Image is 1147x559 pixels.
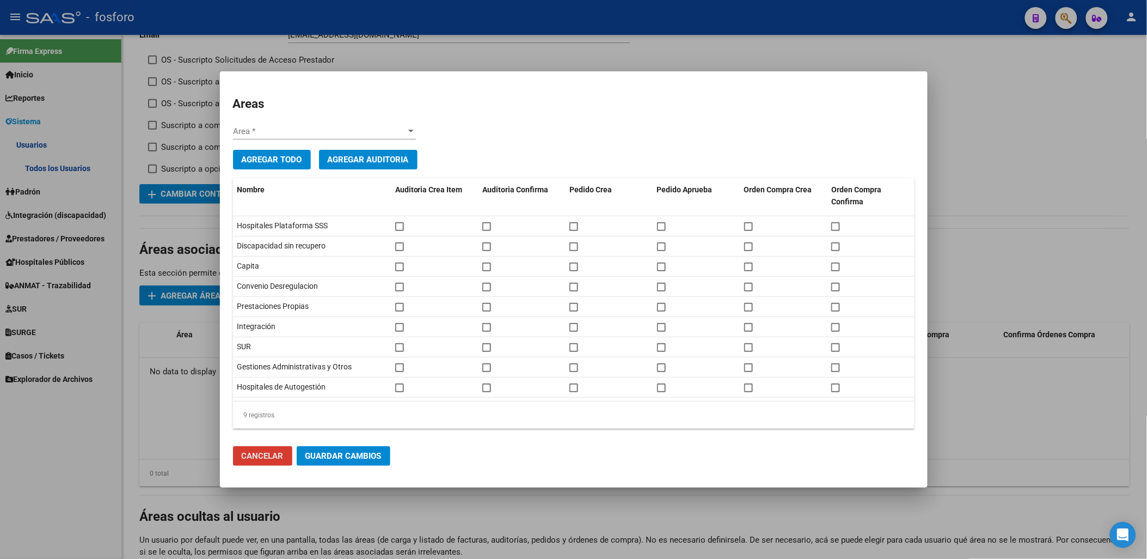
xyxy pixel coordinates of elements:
span: Area * [233,126,406,136]
datatable-header-cell: Orden Compra Crea [740,178,827,214]
span: Convenio Desregulacion [237,282,318,290]
span: Auditoria Confirma [482,185,548,194]
div: 9 registros [233,402,915,429]
datatable-header-cell: Pedido Aprueba [653,178,740,214]
datatable-header-cell: Pedido Crea [565,178,652,214]
span: Guardar Cambios [305,451,382,461]
span: Pedido Crea [569,185,612,194]
button: Guardar Cambios [297,446,390,466]
span: Agregar Auditoria [328,155,409,165]
span: Agregar Todo [242,155,302,165]
span: Prestaciones Propias [237,302,309,311]
span: Orden Compra Confirma [831,185,881,206]
span: Hospitales de Autogestión [237,382,326,391]
div: Open Intercom Messenger [1110,522,1136,548]
span: Discapacidad sin recupero [237,241,326,250]
span: Nombre [237,185,265,194]
datatable-header-cell: Orden Compra Confirma [827,178,914,214]
datatable-header-cell: Auditoria Confirma [478,178,565,214]
span: Orden Compra Crea [744,185,812,194]
button: Agregar Todo [233,150,311,169]
span: Cancelar [242,451,284,461]
span: Hospitales Plataforma SSS [237,221,328,230]
span: Gestiones Administrativas y Otros [237,362,352,371]
button: Cancelar [233,446,292,466]
button: Agregar Auditoria [319,150,418,169]
h2: Areas [233,95,915,113]
span: Auditoria Crea Item [395,185,463,194]
datatable-header-cell: Nombre [233,178,391,214]
span: SUR [237,342,252,351]
span: Pedido Aprueba [657,185,713,194]
datatable-header-cell: Auditoria Crea Item [391,178,478,214]
span: Capita [237,262,260,270]
span: Integración [237,322,276,331]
